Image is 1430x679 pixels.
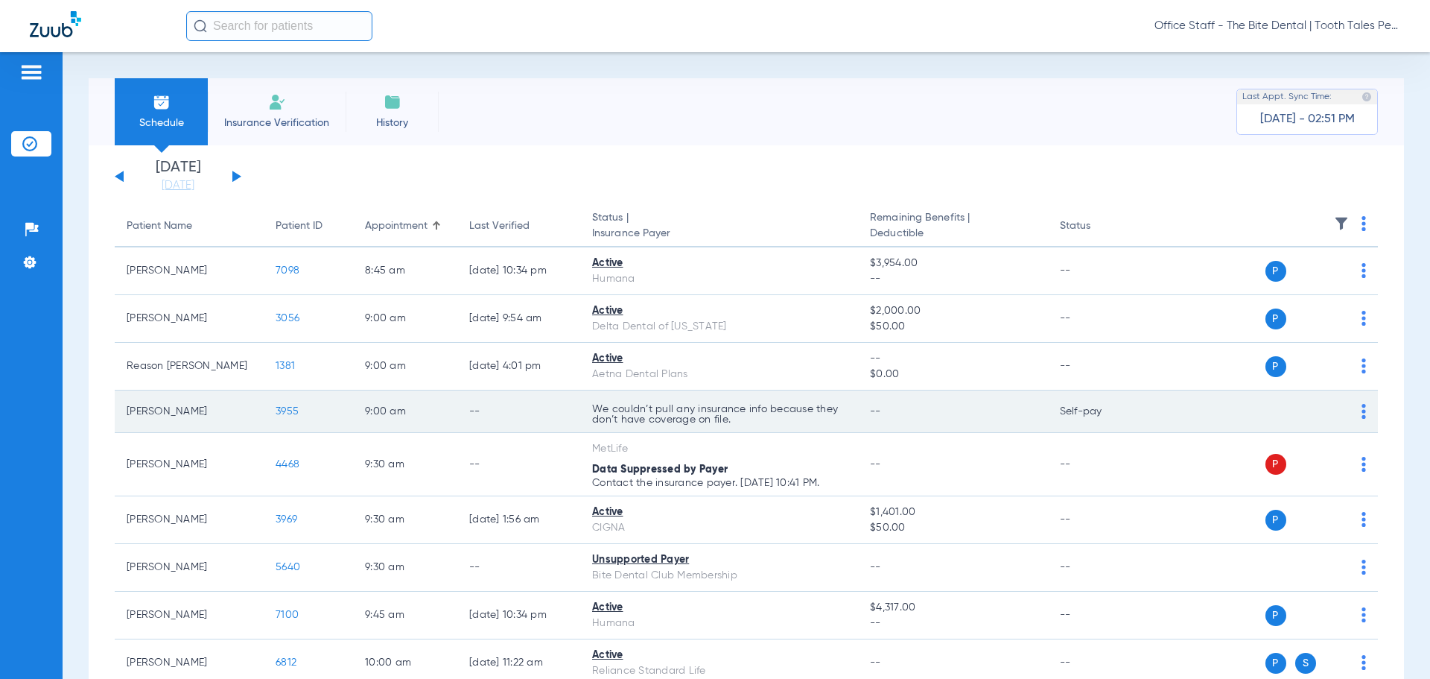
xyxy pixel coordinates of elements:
td: -- [1048,544,1148,592]
img: group-dot-blue.svg [1361,216,1366,231]
th: Status [1048,206,1148,247]
td: [PERSON_NAME] [115,544,264,592]
td: [DATE] 1:56 AM [457,496,580,544]
div: MetLife [592,441,846,457]
td: -- [1048,247,1148,295]
span: Office Staff - The Bite Dental | Tooth Tales Pediatric Dentistry & Orthodontics [1154,19,1400,34]
img: Zuub Logo [30,11,81,37]
img: Search Icon [194,19,207,33]
span: P [1265,356,1286,377]
td: 8:45 AM [353,247,457,295]
span: $3,954.00 [870,256,1035,271]
img: group-dot-blue.svg [1361,512,1366,527]
span: History [357,116,428,130]
span: -- [870,657,881,668]
div: Appointment [365,218,445,234]
img: Manual Insurance Verification [268,93,286,111]
img: hamburger-icon [19,63,43,81]
span: 7100 [276,610,299,620]
span: [DATE] - 02:51 PM [1260,112,1355,127]
td: [DATE] 4:01 PM [457,343,580,391]
span: -- [870,616,1035,631]
div: Active [592,600,846,616]
td: 9:30 AM [353,544,457,592]
span: $1,401.00 [870,505,1035,520]
td: [DATE] 10:34 PM [457,247,580,295]
span: Deductible [870,226,1035,241]
p: Contact the insurance payer. [DATE] 10:41 PM. [592,478,846,488]
span: 3969 [276,514,297,525]
a: [DATE] [133,178,223,193]
span: 3056 [276,313,299,323]
span: P [1265,454,1286,475]
img: group-dot-blue.svg [1361,263,1366,278]
span: $4,317.00 [870,600,1035,616]
div: Active [592,256,846,271]
span: -- [870,562,881,572]
div: Reliance Standard Life [592,663,846,679]
div: Patient ID [276,218,322,234]
span: $50.00 [870,520,1035,536]
input: Search for patients [186,11,372,41]
span: -- [870,459,881,470]
td: 9:00 AM [353,295,457,343]
td: [PERSON_NAME] [115,592,264,639]
span: Data Suppressed by Payer [592,464,728,475]
td: Reason [PERSON_NAME] [115,343,264,391]
div: Last Verified [469,218,568,234]
span: 5640 [276,562,300,572]
th: Remaining Benefits | [858,206,1047,247]
div: Humana [592,271,846,287]
span: P [1265,653,1286,674]
span: S [1295,653,1316,674]
div: Patient ID [276,218,341,234]
li: [DATE] [133,160,223,193]
img: group-dot-blue.svg [1361,404,1366,419]
td: -- [1048,295,1148,343]
span: Schedule [126,116,197,130]
img: History [384,93,401,111]
td: -- [1048,343,1148,391]
div: CIGNA [592,520,846,536]
td: -- [1048,496,1148,544]
span: P [1265,605,1286,626]
span: -- [870,271,1035,287]
span: 1381 [276,361,295,371]
td: Self-pay [1048,391,1148,433]
div: Active [592,648,846,663]
div: Patient Name [127,218,192,234]
td: [PERSON_NAME] [115,247,264,295]
span: -- [870,351,1035,367]
img: group-dot-blue.svg [1361,457,1366,472]
td: [PERSON_NAME] [115,496,264,544]
span: -- [870,406,881,417]
div: Active [592,351,846,367]
span: Last Appt. Sync Time: [1242,89,1332,104]
td: 9:45 AM [353,592,457,639]
td: 9:30 AM [353,433,457,496]
span: $2,000.00 [870,303,1035,319]
iframe: Chat Widget [1356,607,1430,679]
div: Last Verified [469,218,530,234]
div: Active [592,303,846,319]
span: $0.00 [870,367,1035,382]
div: Bite Dental Club Membership [592,568,846,584]
span: P [1265,510,1286,531]
img: group-dot-blue.svg [1361,560,1366,575]
td: 9:30 AM [353,496,457,544]
p: We couldn’t pull any insurance info because they don’t have coverage on file. [592,404,846,425]
div: Delta Dental of [US_STATE] [592,319,846,335]
td: 9:00 AM [353,343,457,391]
td: -- [1048,592,1148,639]
td: -- [457,433,580,496]
td: -- [457,391,580,433]
span: 4468 [276,459,299,470]
img: group-dot-blue.svg [1361,311,1366,326]
td: [DATE] 10:34 PM [457,592,580,639]
span: 6812 [276,657,296,668]
div: Unsupported Payer [592,552,846,568]
td: -- [1048,433,1148,496]
div: Patient Name [127,218,252,234]
div: Aetna Dental Plans [592,367,846,382]
td: 9:00 AM [353,391,457,433]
